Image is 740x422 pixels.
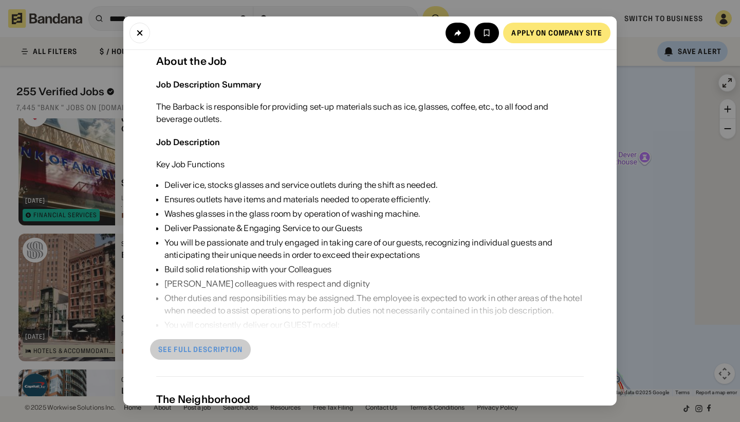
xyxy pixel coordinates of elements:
div: Ensures outlets have items and materials needed to operate efficiently. [164,193,584,205]
button: Close [129,23,150,43]
div: Apply on company site [511,29,602,37]
div: Build solid relationship with your Colleagues [164,263,584,275]
div: Job Description Summary [156,79,261,90]
div: Other duties and responsibilities may be assigned. The employee is expected to work in other area... [164,292,584,316]
div: You will consistently deliver our GUEST model: [164,319,584,401]
div: You will be passionate and truly engaged in taking care of our guests, recognizing individual gue... [164,236,584,261]
div: About the Job [156,55,584,67]
div: Job Description [156,137,220,147]
div: See full description [158,346,243,353]
div: Deliver Passionate & Engaging Service to our Guests [164,222,584,234]
div: Washes glasses in the glass room by operation of washing machine. [164,207,584,220]
div: Key Job Functions [156,158,225,170]
div: [PERSON_NAME] colleagues with respect and dignity [164,277,584,290]
div: The Neighborhood [156,393,584,406]
div: The Barback is responsible for providing set-up materials such as ice, glasses, coffee, etc., to ... [156,100,584,125]
div: Deliver ice, stocks glasses and service outlets during the shift as needed. [164,179,584,191]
